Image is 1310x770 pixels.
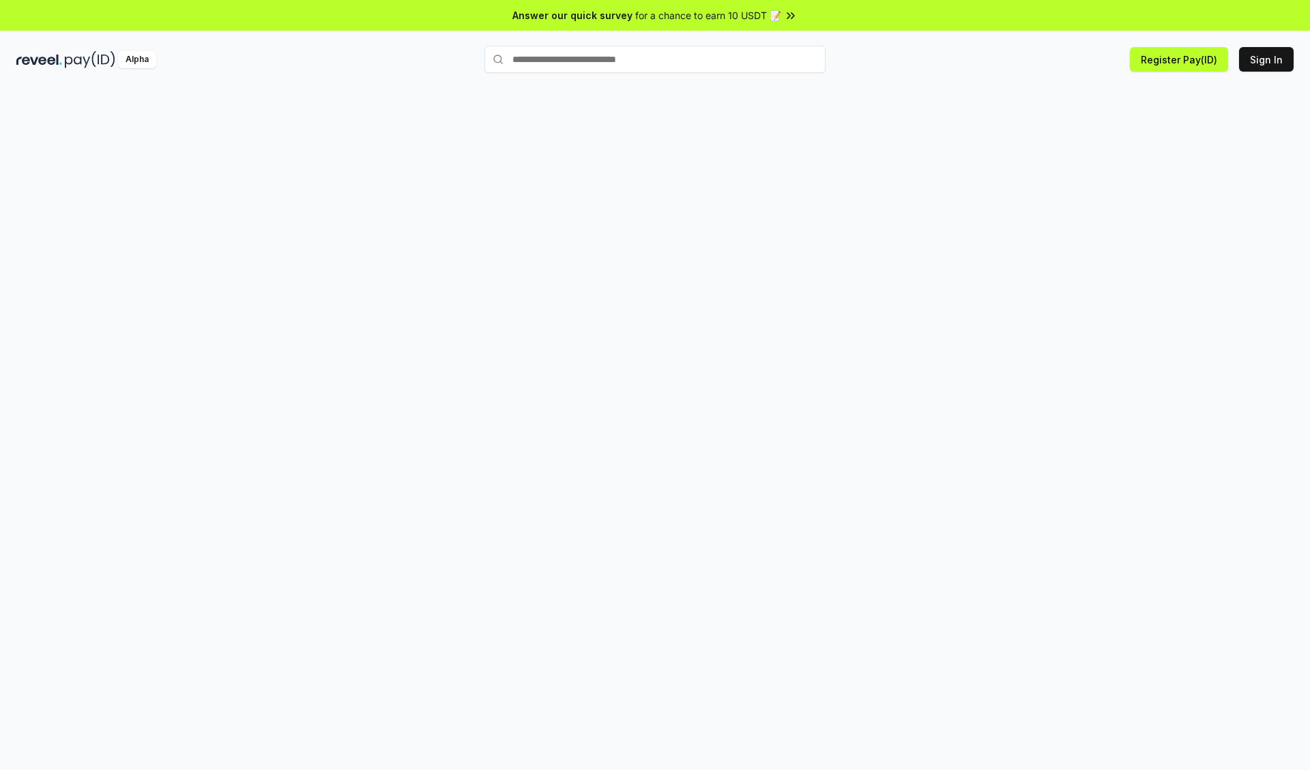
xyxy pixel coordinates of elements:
div: Alpha [118,51,156,68]
span: Answer our quick survey [512,8,632,23]
button: Register Pay(ID) [1130,47,1228,72]
img: pay_id [65,51,115,68]
img: reveel_dark [16,51,62,68]
button: Sign In [1239,47,1294,72]
span: for a chance to earn 10 USDT 📝 [635,8,781,23]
